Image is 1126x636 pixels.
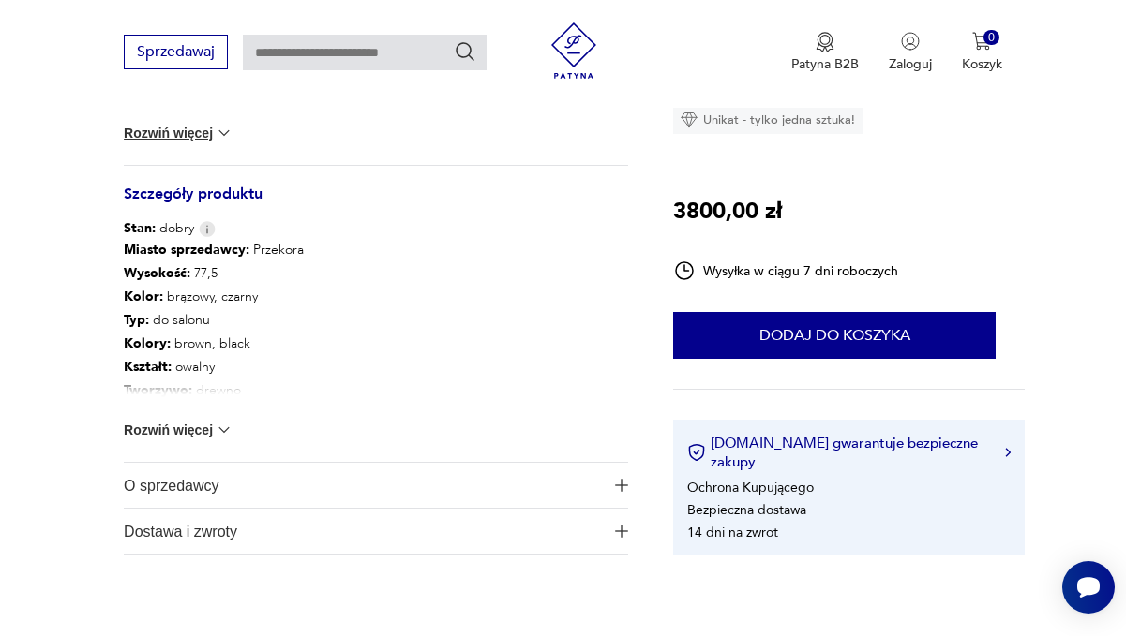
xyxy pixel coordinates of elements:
[687,443,706,462] img: Ikona certyfikatu
[889,55,932,73] p: Zaloguj
[124,288,163,305] b: Kolor:
[615,525,628,538] img: Ikona plusa
[124,358,172,376] b: Kształt :
[124,421,233,439] button: Rozwiń więcej
[124,47,228,60] a: Sprzedawaj
[124,509,628,554] button: Ikona plusaDostawa i zwroty
[124,264,190,282] b: Wysokość :
[673,106,863,134] div: Unikat - tylko jedna sztuka!
[124,311,149,329] b: Typ :
[124,334,171,352] b: Kolory :
[687,434,1011,471] button: [DOMAIN_NAME] gwarantuje bezpieczne zakupy
[124,381,192,399] b: Tworzywo :
[687,523,778,540] li: 14 dni na zwrot
[124,238,304,261] p: Przekora
[962,55,1002,73] p: Koszyk
[816,32,834,52] img: Ikona medalu
[199,221,216,237] img: Info icon
[1005,448,1011,457] img: Ikona strzałki w prawo
[673,259,898,282] div: Wysyłka w ciągu 7 dni roboczych
[124,463,603,508] span: O sprzedawcy
[124,355,304,378] p: owalny
[901,32,920,51] img: Ikonka użytkownika
[124,241,249,259] b: Miasto sprzedawcy :
[546,22,602,79] img: Patyna - sklep z meblami i dekoracjami vintage
[124,463,628,508] button: Ikona plusaO sprzedawcy
[124,219,194,238] span: dobry
[124,35,228,69] button: Sprzedawaj
[215,124,233,142] img: chevron down
[791,32,859,73] button: Patyna B2B
[687,478,814,495] li: Ochrona Kupującego
[962,32,1002,73] button: 0Koszyk
[124,285,304,308] p: brązowy, czarny
[1062,561,1115,614] iframe: Smartsupp widget button
[791,32,859,73] a: Ikona medaluPatyna B2B
[791,55,859,73] p: Patyna B2B
[983,30,999,46] div: 0
[124,308,304,332] p: do salonu
[673,194,782,229] p: 3800,00 zł
[124,124,233,142] button: Rozwiń więcej
[124,378,304,402] p: drewno
[124,219,156,237] b: Stan:
[124,509,603,554] span: Dostawa i zwroty
[615,479,628,492] img: Ikona plusa
[681,111,698,128] img: Ikona diamentu
[124,332,304,355] p: brown, black
[454,40,476,63] button: Szukaj
[889,32,932,73] button: Zaloguj
[687,500,806,518] li: Bezpieczna dostawa
[673,312,996,359] button: Dodaj do koszyka
[124,188,628,219] h3: Szczegóły produktu
[972,32,991,51] img: Ikona koszyka
[124,261,304,285] p: 77,5
[215,421,233,439] img: chevron down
